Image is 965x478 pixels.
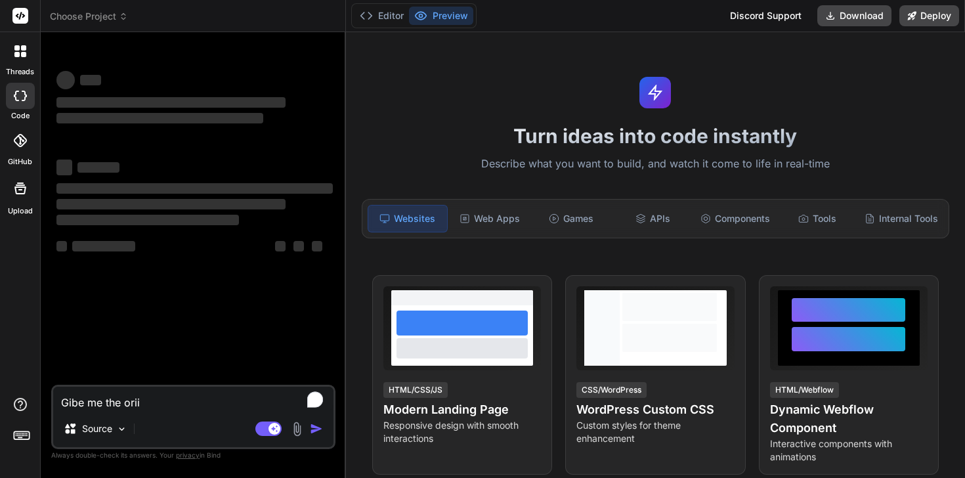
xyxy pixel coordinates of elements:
span: ‌ [56,183,333,194]
h4: WordPress Custom CSS [576,401,734,419]
span: ‌ [56,199,286,209]
img: icon [310,422,323,435]
img: Pick Models [116,424,127,435]
span: ‌ [56,160,72,175]
span: ‌ [77,162,119,173]
label: GitHub [8,156,32,167]
div: Discord Support [722,5,809,26]
div: Websites [368,205,448,232]
span: Choose Project [50,10,128,23]
span: ‌ [56,241,67,251]
textarea: To enrich screen reader interactions, please activate Accessibility in Grammarly extension settings [53,387,333,410]
button: Editor [354,7,409,25]
img: attachment [289,422,305,437]
p: Always double-check its answers. Your in Bind [51,449,335,462]
p: Source [82,422,112,435]
label: threads [6,66,34,77]
button: Preview [409,7,473,25]
div: HTML/CSS/JS [383,382,448,398]
div: Tools [778,205,857,232]
span: ‌ [275,241,286,251]
div: Internal Tools [859,205,943,232]
div: HTML/Webflow [770,382,839,398]
label: code [11,110,30,121]
span: ‌ [56,71,75,89]
h1: Turn ideas into code instantly [354,124,957,148]
span: ‌ [56,215,239,225]
div: Components [695,205,775,232]
button: Download [817,5,891,26]
label: Upload [8,206,33,217]
p: Interactive components with animations [770,437,928,464]
button: Deploy [899,5,959,26]
h4: Modern Landing Page [383,401,541,419]
div: Web Apps [450,205,529,232]
span: ‌ [80,75,101,85]
p: Describe what you want to build, and watch it come to life in real-time [354,156,957,173]
p: Custom styles for theme enhancement [576,419,734,445]
span: ‌ [56,97,286,108]
div: Games [532,205,611,232]
div: CSS/WordPress [576,382,647,398]
p: Responsive design with smooth interactions [383,419,541,445]
div: APIs [613,205,692,232]
span: ‌ [312,241,322,251]
span: ‌ [56,113,263,123]
span: privacy [176,451,200,459]
h4: Dynamic Webflow Component [770,401,928,437]
span: ‌ [72,241,135,251]
span: ‌ [293,241,304,251]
